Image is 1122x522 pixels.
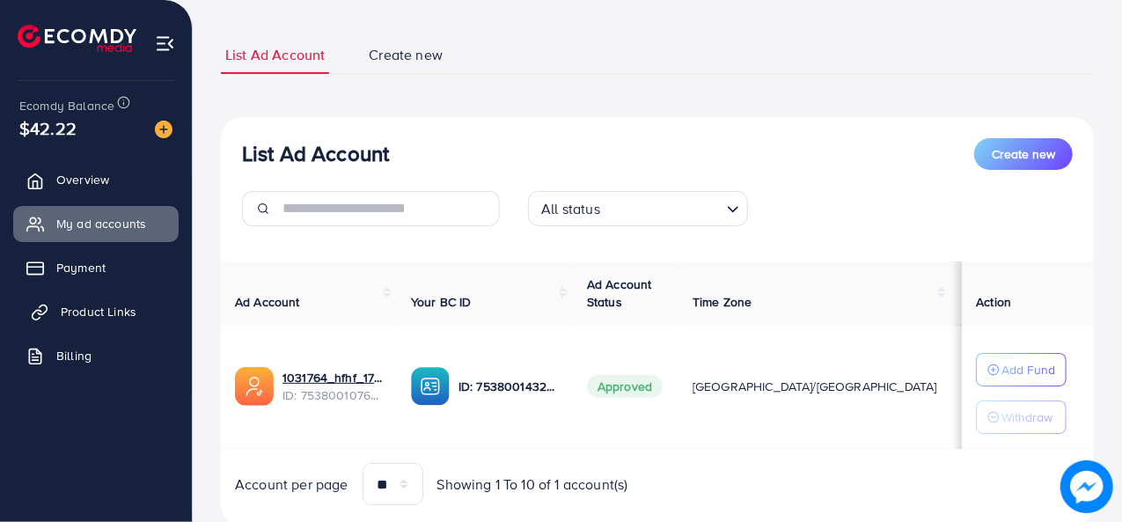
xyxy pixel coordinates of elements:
[1001,407,1052,428] p: Withdraw
[1001,359,1055,380] p: Add Fund
[458,376,559,397] p: ID: 7538001432113938433
[693,293,752,311] span: Time Zone
[13,294,179,329] a: Product Links
[974,138,1073,170] button: Create new
[693,378,937,395] span: [GEOGRAPHIC_DATA]/[GEOGRAPHIC_DATA]
[225,45,325,65] span: List Ad Account
[528,191,748,226] div: Search for option
[13,206,179,241] a: My ad accounts
[369,45,443,65] span: Create new
[587,276,652,311] span: Ad Account Status
[13,250,179,285] a: Payment
[282,369,383,386] a: 1031764_hfhf_1755077788280
[19,115,77,141] span: $42.22
[155,121,172,138] img: image
[56,171,109,188] span: Overview
[437,474,628,495] span: Showing 1 To 10 of 1 account(s)
[976,353,1067,386] button: Add Fund
[18,25,136,52] img: logo
[242,141,389,166] h3: List Ad Account
[411,367,450,406] img: ic-ba-acc.ded83a64.svg
[56,215,146,232] span: My ad accounts
[538,196,604,222] span: All status
[992,145,1055,163] span: Create new
[587,375,663,398] span: Approved
[19,97,114,114] span: Ecomdy Balance
[235,367,274,406] img: ic-ads-acc.e4c84228.svg
[1060,460,1113,513] img: image
[61,303,136,320] span: Product Links
[282,386,383,404] span: ID: 7538001076981792786
[282,369,383,405] div: <span class='underline'>1031764_hfhf_1755077788280</span></br>7538001076981792786
[976,401,1067,434] button: Withdraw
[155,33,175,54] img: menu
[13,162,179,197] a: Overview
[56,259,106,276] span: Payment
[13,338,179,373] a: Billing
[411,293,472,311] span: Your BC ID
[976,293,1011,311] span: Action
[235,474,348,495] span: Account per page
[235,293,300,311] span: Ad Account
[605,193,720,222] input: Search for option
[56,347,92,364] span: Billing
